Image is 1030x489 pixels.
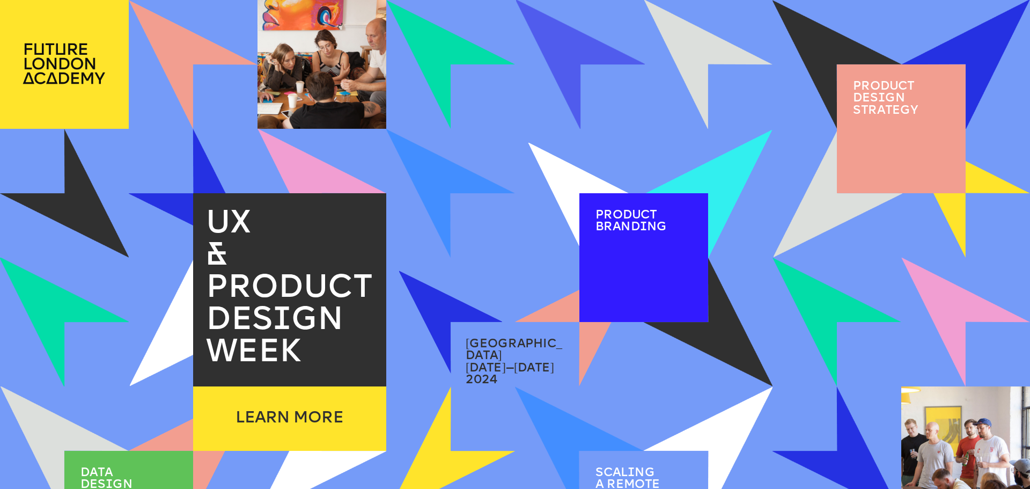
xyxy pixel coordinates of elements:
img: image-8a922d95-333d-4797-a36e-14530ac32790.png [644,258,772,386]
span: [GEOGRAPHIC_DATA] [466,338,562,362]
img: image-e79ba91e-ad2f-4b19-888d-5682ecd2f19d.png [129,129,257,258]
span: i [878,92,885,105]
span: 2024 [466,375,498,387]
span: PRODUCT DES GN WEEK [206,273,381,369]
img: image-a237de61-1191-4d7f-a56d-5389001e58e3.png [772,258,901,386]
span: I [273,305,292,337]
img: image-0d808250-91cf-4f5f-b936-75443df7de55.png [644,130,772,259]
span: i [640,222,647,234]
img: image-fb87ba8e-101c-4a58-a2c2-e48e3e577a92.png [130,258,259,386]
img: image-3680e61e-9846-4cfb-b41e-14d8abeb7f19.png [901,129,1030,258]
img: image-fb87ba8e-101c-4a58-a2c2-e48e3e577a92.png [528,143,631,246]
img: image-da45258d-5680-4c1a-8972-2da81eb4e823.png [774,129,902,258]
img: image-4a4c6200-d1bb-44b9-8487-c726e56526e7.png [257,129,386,258]
img: image-af8457bd-b519-4033-ac1f-479420a19a60.png [386,129,515,258]
span: [DATE]—[DATE] [466,362,554,375]
img: image-c4615edf-9cf5-44af-8e91-f4654e544e5c.png [399,271,502,374]
img: image-4a4c6200-d1bb-44b9-8487-c726e56526e7.png [901,258,1030,386]
img: image-dbcee237-2dcf-4cd5-8e04-b37b1179a0b5.png [515,258,644,386]
span: & [206,240,228,273]
span: UX [206,208,251,240]
span: product des gn strategy [853,81,918,117]
span: data [80,467,113,479]
span: Product brand ng [595,209,667,233]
